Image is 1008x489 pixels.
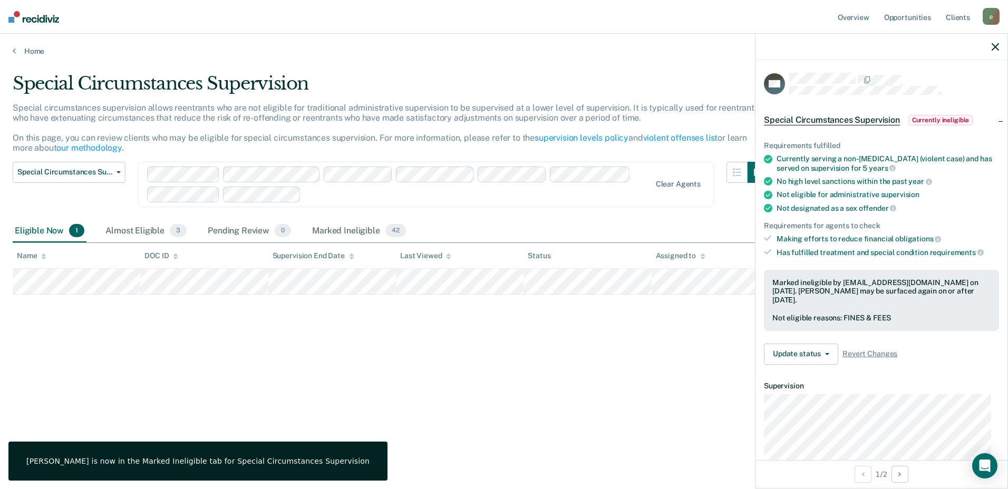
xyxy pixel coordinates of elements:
[206,220,293,243] div: Pending Review
[930,248,984,257] span: requirements
[13,73,769,103] div: Special Circumstances Supervision
[777,203,999,213] div: Not designated as a sex
[103,220,189,243] div: Almost Eligible
[528,251,550,260] div: Status
[656,180,701,189] div: Clear agents
[764,344,838,365] button: Update status
[764,382,999,390] dt: Supervision
[13,220,86,243] div: Eligible Now
[56,143,122,153] a: our methodology
[385,224,406,238] span: 42
[273,251,354,260] div: Supervision End Date
[69,224,84,238] span: 1
[275,224,291,238] span: 0
[170,224,187,238] span: 3
[777,190,999,199] div: Not eligible for administrative
[17,251,46,260] div: Name
[764,221,999,230] div: Requirements for agents to check
[777,177,999,186] div: No high level sanctions within the past
[908,177,932,185] span: year
[764,115,900,125] span: Special Circumstances Supervision
[772,314,991,322] div: Not eligible reasons: FINES & FEES
[26,456,370,466] div: [PERSON_NAME] is now in the Marked Ineligible tab for Special Circumstances Supervision
[972,453,997,478] div: Open Intercom Messenger
[755,460,1007,488] div: 1 / 2
[17,168,112,177] span: Special Circumstances Supervision
[8,11,59,23] img: Recidiviz
[908,115,973,125] span: Currently ineligible
[755,103,1007,137] div: Special Circumstances SupervisionCurrently ineligible
[13,46,995,56] a: Home
[13,103,759,153] p: Special circumstances supervision allows reentrants who are not eligible for traditional administ...
[777,234,999,243] div: Making efforts to reduce financial
[855,466,871,483] button: Previous Opportunity
[891,466,908,483] button: Next Opportunity
[869,164,896,172] span: years
[144,251,178,260] div: DOC ID
[400,251,451,260] div: Last Viewed
[842,349,897,358] span: Revert Changes
[310,220,408,243] div: Marked Ineligible
[983,8,1000,25] div: p
[656,251,705,260] div: Assigned to
[772,278,991,305] div: Marked ineligible by [EMAIL_ADDRESS][DOMAIN_NAME] on [DATE]. [PERSON_NAME] may be surfaced again ...
[535,133,628,143] a: supervision levels policy
[881,190,919,199] span: supervision
[859,204,897,212] span: offender
[777,248,999,257] div: Has fulfilled treatment and special condition
[777,154,999,172] div: Currently serving a non-[MEDICAL_DATA] (violent case) and has served on supervision for 5
[643,133,718,143] a: violent offenses list
[895,234,941,243] span: obligations
[764,141,999,150] div: Requirements fulfilled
